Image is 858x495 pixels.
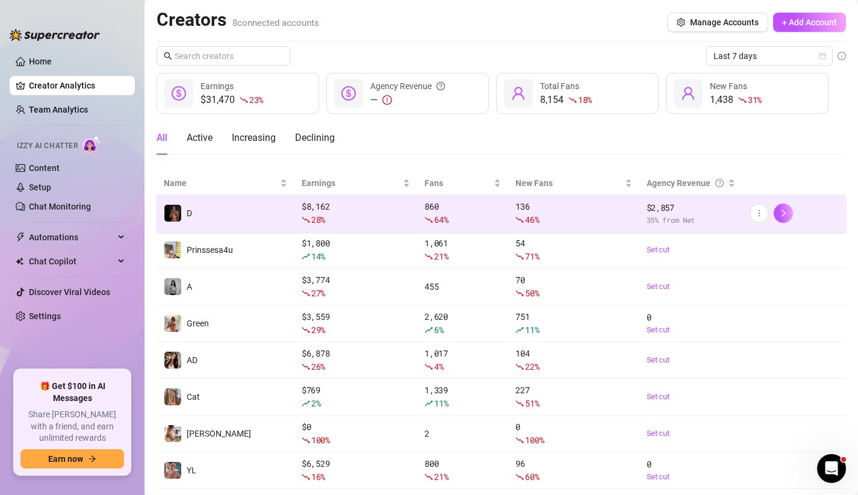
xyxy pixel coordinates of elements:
span: Green [187,319,209,328]
span: fall [302,289,310,297]
span: fall [515,363,524,371]
div: $31,470 [201,93,263,107]
a: Discover Viral Videos [29,287,110,297]
div: 1,438 [710,93,762,107]
div: 455 [424,280,501,293]
h2: Creators [157,8,319,31]
span: Name [164,176,278,190]
div: 800 [424,457,501,484]
span: 71 % [525,251,539,262]
span: $ 2,857 [647,201,736,214]
img: logo-BBDzfeDw.svg [10,29,100,41]
span: user [511,86,526,101]
span: rise [424,399,433,408]
span: 50 % [525,287,539,299]
span: 4 % [434,361,443,372]
span: 21 % [434,471,448,482]
div: 0 [515,420,632,447]
input: Search creators [175,49,273,63]
span: info-circle [838,52,846,60]
span: 16 % [311,471,325,482]
button: Manage Accounts [667,13,768,32]
a: Set cut [647,244,736,256]
span: Last 7 days [713,47,825,65]
a: Content [29,163,60,173]
span: New Fans [515,176,622,190]
span: fall [515,289,524,297]
span: 100 % [525,434,544,446]
span: 🎁 Get $100 in AI Messages [20,381,124,404]
div: 1,017 [424,347,501,373]
span: Earnings [302,176,400,190]
a: Chat Monitoring [29,202,91,211]
span: 6 % [434,324,443,335]
span: 23 % [249,94,263,105]
span: 18 % [578,94,592,105]
div: 2 [424,427,501,440]
a: right [774,204,793,223]
div: Increasing [232,131,276,145]
a: Creator Analytics [29,76,125,95]
div: 8,154 [540,93,592,107]
span: Earnings [201,81,234,91]
span: dollar-circle [341,86,356,101]
div: All [157,131,167,145]
span: fall [515,473,524,481]
span: fall [515,436,524,444]
span: 46 % [525,214,539,225]
span: fall [515,399,524,408]
img: D [164,205,181,222]
img: AI Chatter [82,135,101,153]
span: AD [187,355,197,365]
span: 27 % [311,287,325,299]
th: New Fans [508,172,639,195]
img: Cat [164,388,181,405]
span: question-circle [437,79,445,93]
span: rise [515,326,524,334]
span: fall [424,363,433,371]
span: New Fans [710,81,747,91]
span: 51 % [525,397,539,409]
div: $ 0 [302,420,410,447]
span: + Add Account [782,17,837,27]
div: $ 3,559 [302,310,410,337]
div: $ 769 [302,384,410,410]
img: A [164,278,181,295]
span: thunderbolt [16,232,25,242]
span: 11 % [434,397,448,409]
img: Lex Angel [164,425,181,442]
span: A [187,282,192,291]
span: fall [515,216,524,224]
div: 1,339 [424,384,501,410]
span: search [164,52,172,60]
span: 22 % [525,361,539,372]
span: Automations [29,228,114,247]
div: $ 1,800 [302,237,410,263]
span: rise [302,252,310,261]
span: fall [424,216,433,224]
div: $ 8,162 [302,200,410,226]
img: AD [164,352,181,369]
span: fall [568,96,577,104]
span: Prinssesa4u [187,245,233,255]
div: Agency Revenue [647,176,726,190]
div: 860 [424,200,501,226]
div: 1,061 [424,237,501,263]
div: 96 [515,457,632,484]
div: $ 3,774 [302,273,410,300]
span: 28 % [311,214,325,225]
span: YL [187,465,196,475]
span: user [681,86,695,101]
span: rise [302,399,310,408]
div: 227 [515,384,632,410]
div: 136 [515,200,632,226]
span: Fans [424,176,491,190]
a: Set cut [647,391,736,403]
span: rise [424,326,433,334]
div: 54 [515,237,632,263]
div: $ 6,878 [302,347,410,373]
span: arrow-right [88,455,96,463]
span: 14 % [311,251,325,262]
span: Cat [187,392,200,402]
span: fall [302,326,310,334]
